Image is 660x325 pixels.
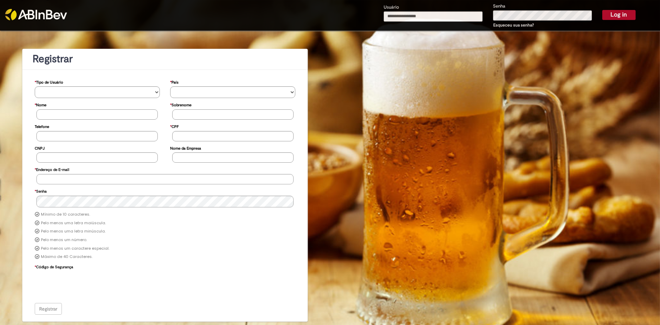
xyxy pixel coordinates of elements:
[41,254,92,260] label: Máximo de 40 Caracteres.
[33,53,297,65] h1: Registrar
[35,99,46,109] label: Nome
[170,121,179,131] label: CPF
[41,212,90,217] label: Mínimo de 10 caracteres.
[41,229,106,234] label: Pelo menos uma letra minúscula.
[35,121,49,131] label: Telefone
[5,9,67,20] img: ABInbev-white.png
[35,143,45,153] label: CNPJ
[170,99,191,109] label: Sobrenome
[384,4,399,11] label: Usuário
[602,10,636,20] button: Log in
[35,164,69,174] label: Endereço de E-mail
[41,237,87,243] label: Pelo menos um número.
[493,3,505,10] label: Senha
[41,246,109,251] label: Pelo menos um caractere especial.
[35,77,63,87] label: Tipo de Usuário
[41,220,106,226] label: Pelo menos uma letra maiúscula.
[493,22,534,28] a: Esqueceu sua senha?
[35,186,47,196] label: Senha
[36,271,141,298] iframe: reCAPTCHA
[35,261,73,271] label: Código de Segurança
[170,143,201,153] label: Nome da Empresa
[170,77,178,87] label: País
